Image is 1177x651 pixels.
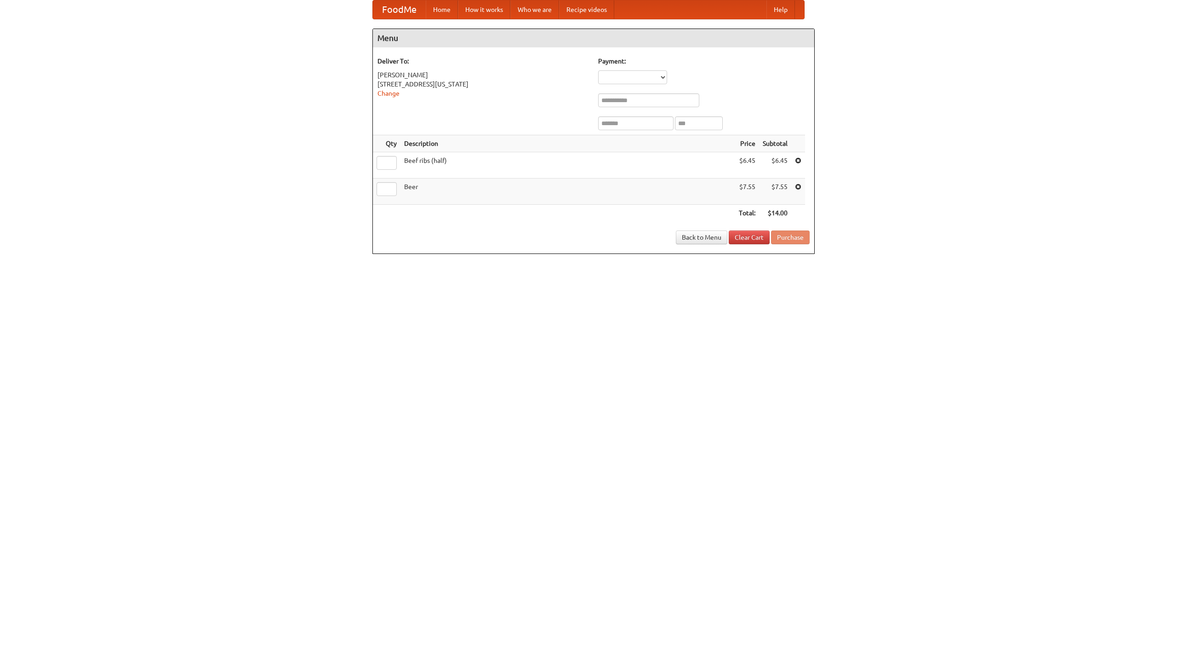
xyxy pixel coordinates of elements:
th: Subtotal [759,135,791,152]
h5: Payment: [598,57,810,66]
td: $6.45 [759,152,791,179]
button: Purchase [771,230,810,244]
a: Change [377,90,400,97]
th: Description [400,135,735,152]
th: Total: [735,205,759,222]
a: Home [426,0,458,19]
td: $6.45 [735,152,759,179]
td: $7.55 [759,179,791,205]
a: Back to Menu [676,230,727,244]
div: [STREET_ADDRESS][US_STATE] [377,80,589,89]
h4: Menu [373,29,814,47]
th: $14.00 [759,205,791,222]
th: Price [735,135,759,152]
a: How it works [458,0,510,19]
a: Clear Cart [729,230,770,244]
a: Recipe videos [559,0,614,19]
td: Beef ribs (half) [400,152,735,179]
a: FoodMe [373,0,426,19]
th: Qty [373,135,400,152]
td: $7.55 [735,179,759,205]
a: Who we are [510,0,559,19]
a: Help [766,0,795,19]
td: Beer [400,179,735,205]
h5: Deliver To: [377,57,589,66]
div: [PERSON_NAME] [377,70,589,80]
